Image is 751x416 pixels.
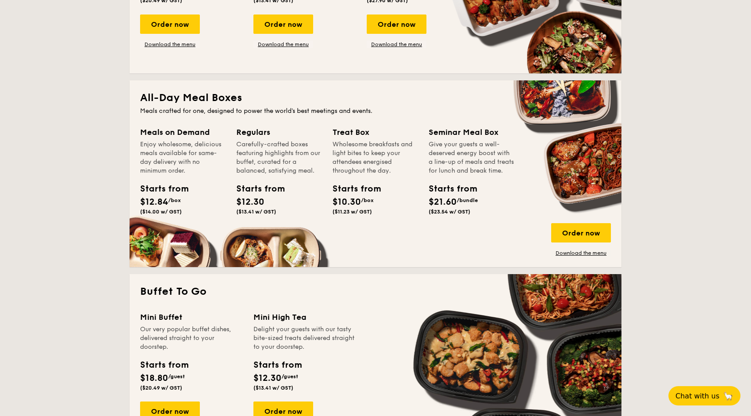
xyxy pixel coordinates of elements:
[367,41,426,48] a: Download the menu
[332,197,361,207] span: $10.30
[236,209,276,215] span: ($13.41 w/ GST)
[140,311,243,323] div: Mini Buffet
[168,197,181,203] span: /box
[253,41,313,48] a: Download the menu
[332,140,418,175] div: Wholesome breakfasts and light bites to keep your attendees energised throughout the day.
[140,14,200,34] div: Order now
[429,140,514,175] div: Give your guests a well-deserved energy boost with a line-up of meals and treats for lunch and br...
[140,385,182,391] span: ($20.49 w/ GST)
[140,325,243,351] div: Our very popular buffet dishes, delivered straight to your doorstep.
[668,386,740,405] button: Chat with us🦙
[723,391,733,401] span: 🦙
[551,250,611,257] a: Download the menu
[253,385,293,391] span: ($13.41 w/ GST)
[140,197,168,207] span: $12.84
[140,107,611,116] div: Meals crafted for one, designed to power the world's best meetings and events.
[236,126,322,138] div: Regulars
[429,209,470,215] span: ($23.54 w/ GST)
[253,325,356,351] div: Delight your guests with our tasty bite-sized treats delivered straight to your doorstep.
[140,182,180,195] div: Starts from
[236,197,264,207] span: $12.30
[253,14,313,34] div: Order now
[429,182,468,195] div: Starts from
[282,373,298,380] span: /guest
[140,373,168,383] span: $18.80
[457,197,478,203] span: /bundle
[429,126,514,138] div: Seminar Meal Box
[140,91,611,105] h2: All-Day Meal Boxes
[253,373,282,383] span: $12.30
[367,14,426,34] div: Order now
[140,209,182,215] span: ($14.00 w/ GST)
[332,182,372,195] div: Starts from
[332,126,418,138] div: Treat Box
[236,182,276,195] div: Starts from
[551,223,611,242] div: Order now
[429,197,457,207] span: $21.60
[140,285,611,299] h2: Buffet To Go
[236,140,322,175] div: Carefully-crafted boxes featuring highlights from our buffet, curated for a balanced, satisfying ...
[140,358,188,372] div: Starts from
[253,358,301,372] div: Starts from
[253,311,356,323] div: Mini High Tea
[168,373,185,380] span: /guest
[140,41,200,48] a: Download the menu
[675,392,719,400] span: Chat with us
[332,209,372,215] span: ($11.23 w/ GST)
[361,197,374,203] span: /box
[140,126,226,138] div: Meals on Demand
[140,140,226,175] div: Enjoy wholesome, delicious meals available for same-day delivery with no minimum order.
